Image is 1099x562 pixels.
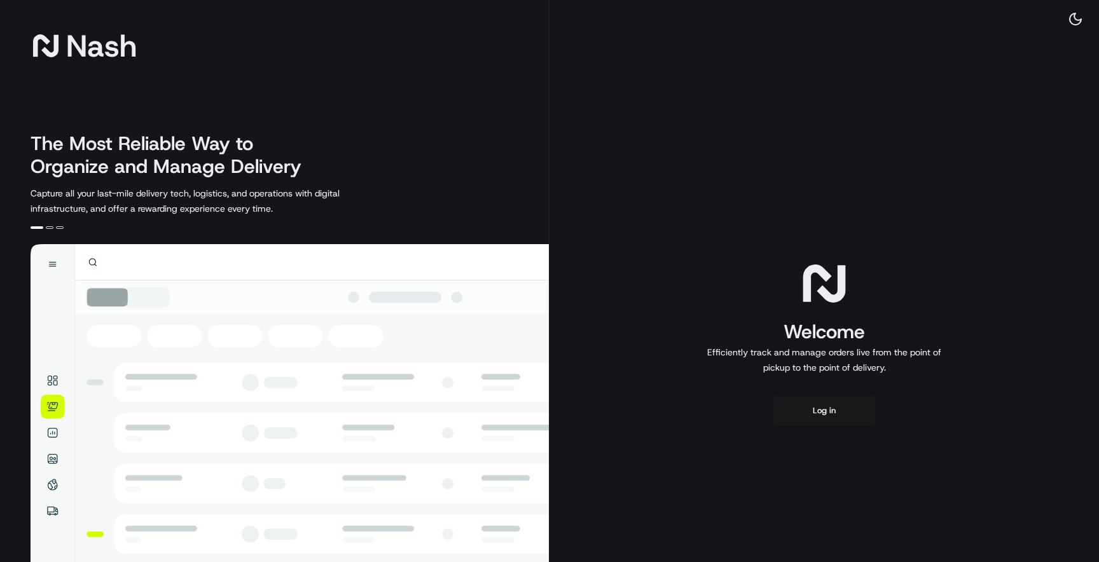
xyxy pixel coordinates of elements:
p: Capture all your last-mile delivery tech, logistics, and operations with digital infrastructure, ... [31,186,397,216]
button: Log in [773,395,875,426]
h1: Welcome [702,319,946,345]
h2: The Most Reliable Way to Organize and Manage Delivery [31,132,315,178]
span: Nash [66,33,137,58]
p: Efficiently track and manage orders live from the point of pickup to the point of delivery. [702,345,946,375]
